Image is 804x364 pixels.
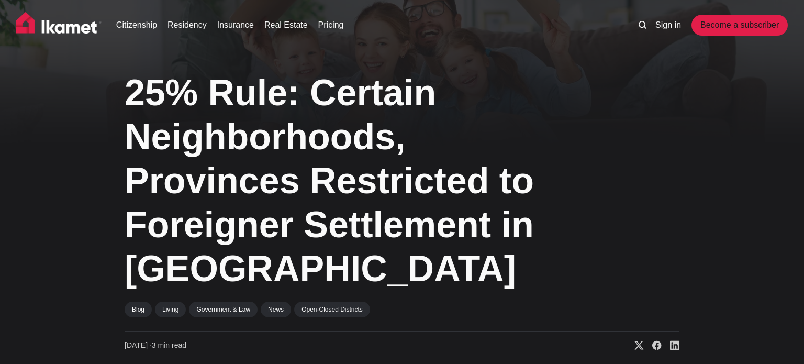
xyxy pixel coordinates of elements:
[626,340,644,351] a: Share on X
[644,340,662,351] a: Share on Facebook
[125,340,186,351] time: 3 min read
[217,19,254,31] a: Insurance
[155,302,186,317] a: Living
[125,302,152,317] a: Blog
[167,19,207,31] a: Residency
[318,19,344,31] a: Pricing
[189,302,258,317] a: Government & Law
[16,12,102,38] img: Ikamet home
[662,340,679,351] a: Share on Linkedin
[261,302,291,317] a: News
[125,71,575,291] h1: 25% Rule: Certain Neighborhoods, Provinces Restricted to Foreigner Settlement in [GEOGRAPHIC_DATA]
[691,15,788,36] a: Become a subscriber
[294,302,370,317] a: Open-Closed Districts
[125,341,152,349] span: [DATE] ∙
[116,19,157,31] a: Citizenship
[264,19,308,31] a: Real Estate
[655,19,681,31] a: Sign in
